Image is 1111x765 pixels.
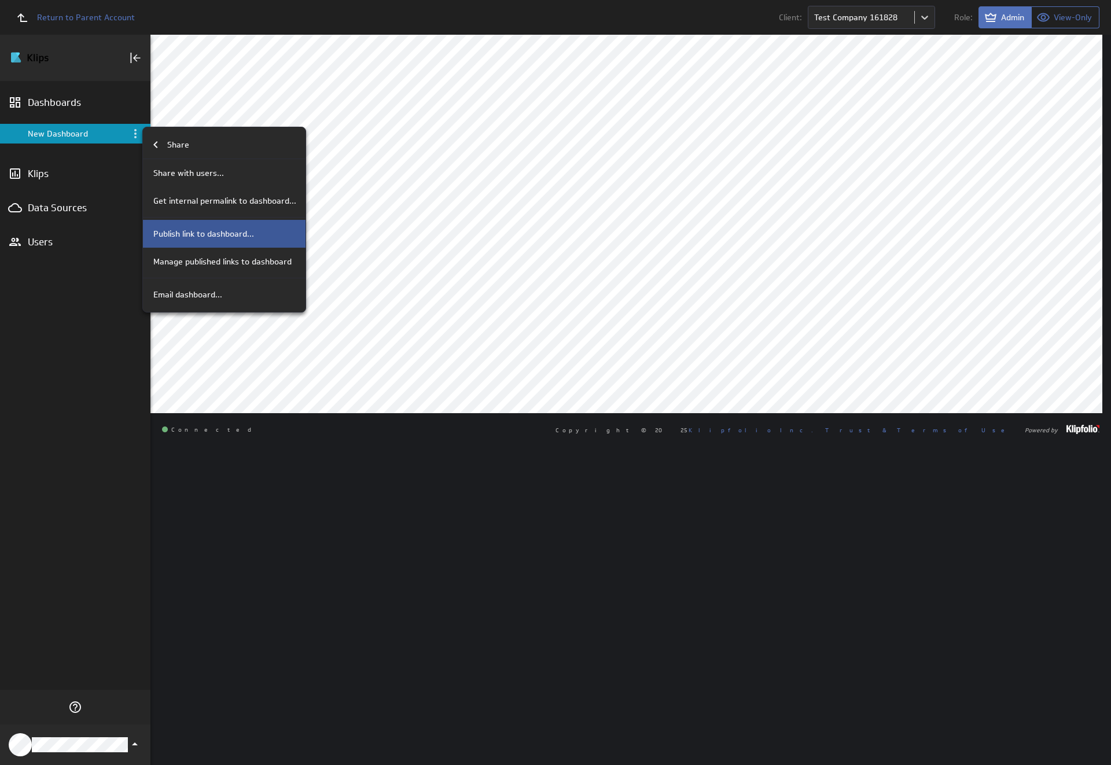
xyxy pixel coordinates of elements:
p: Manage published links to dashboard [153,256,292,268]
p: Email dashboard... [153,289,222,301]
div: Email dashboard... [143,281,306,308]
div: Manage published links to dashboard [143,248,306,275]
p: Share [167,139,189,151]
p: Publish link to dashboard... [153,228,254,240]
div: Get internal permalink to dashboard... [143,187,306,215]
div: Share [143,131,306,159]
p: Share with users... [153,167,224,179]
div: Share with users... [143,159,306,187]
div: Publish link to dashboard... [143,220,306,248]
p: Get internal permalink to dashboard... [153,195,296,207]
